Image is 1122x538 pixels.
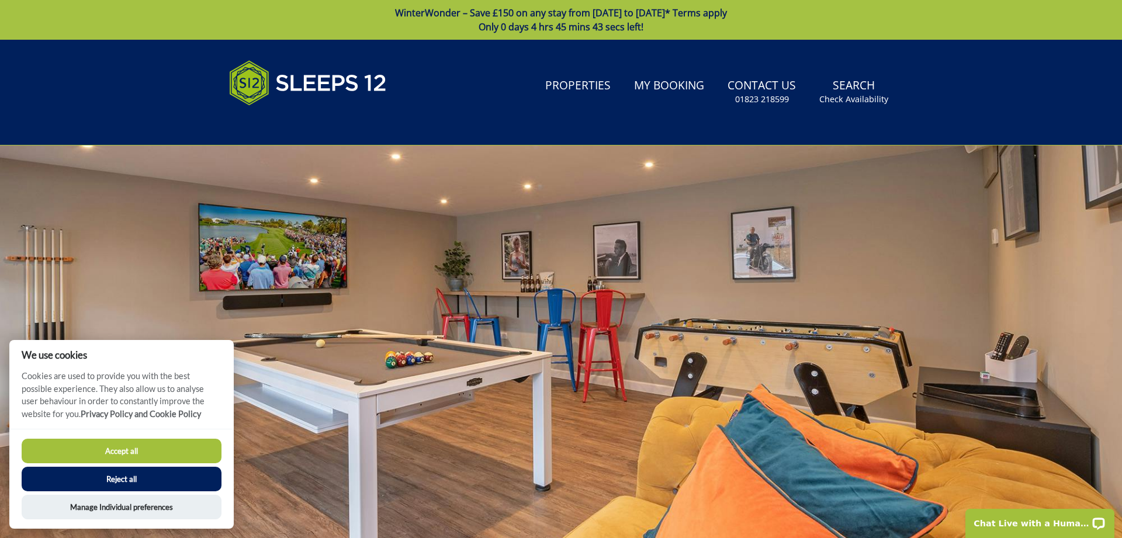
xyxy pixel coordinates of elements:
[81,409,201,419] a: Privacy Policy and Cookie Policy
[9,370,234,429] p: Cookies are used to provide you with the best possible experience. They also allow us to analyse ...
[541,73,615,99] a: Properties
[819,93,888,105] small: Check Availability
[723,73,801,111] a: Contact Us01823 218599
[22,467,221,491] button: Reject all
[22,439,221,463] button: Accept all
[22,495,221,519] button: Manage Individual preferences
[479,20,643,33] span: Only 0 days 4 hrs 45 mins 43 secs left!
[815,73,893,111] a: SearchCheck Availability
[9,349,234,360] h2: We use cookies
[735,93,789,105] small: 01823 218599
[629,73,709,99] a: My Booking
[958,501,1122,538] iframe: LiveChat chat widget
[223,119,346,129] iframe: Customer reviews powered by Trustpilot
[229,54,387,112] img: Sleeps 12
